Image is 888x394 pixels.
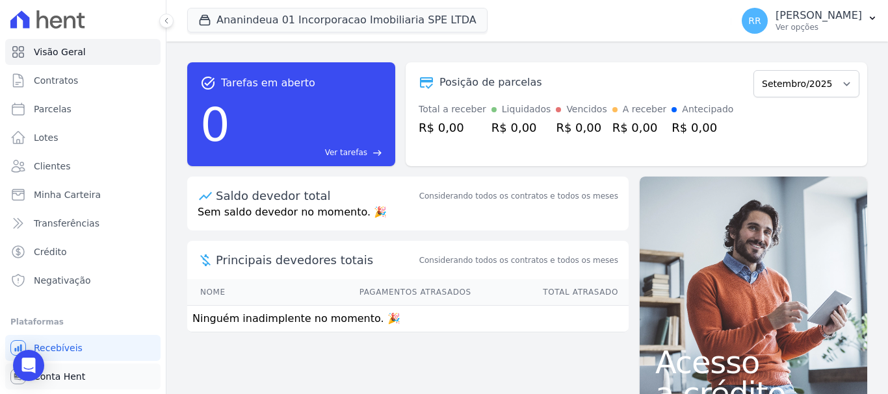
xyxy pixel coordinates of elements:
button: RR [PERSON_NAME] Ver opções [731,3,888,39]
a: Ver tarefas east [235,147,382,158]
div: Plataformas [10,314,155,330]
a: Contratos [5,68,161,93]
span: Acesso [655,347,852,378]
div: R$ 0,00 [419,119,486,136]
p: Sem saldo devedor no momento. 🎉 [187,204,629,230]
a: Visão Geral [5,39,161,65]
a: Crédito [5,239,161,265]
span: Principais devedores totais [216,251,417,269]
div: A receber [623,103,667,116]
div: Open Intercom Messenger [13,350,44,381]
p: Ver opções [776,22,862,32]
td: Ninguém inadimplente no momento. 🎉 [187,306,629,332]
p: [PERSON_NAME] [776,9,862,22]
span: task_alt [200,75,216,91]
span: Recebíveis [34,341,83,354]
span: Transferências [34,217,99,230]
span: east [372,148,382,158]
a: Minha Carteira [5,182,161,208]
div: R$ 0,00 [612,119,667,136]
span: Tarefas em aberto [221,75,315,91]
th: Total Atrasado [472,279,629,306]
button: Ananindeua 01 Incorporacao Imobiliaria SPE LTDA [187,8,488,32]
th: Pagamentos Atrasados [266,279,471,306]
span: Conta Hent [34,370,85,383]
span: RR [748,16,761,25]
span: Negativação [34,274,91,287]
div: Total a receber [419,103,486,116]
div: Antecipado [682,103,733,116]
span: Minha Carteira [34,188,101,201]
div: Vencidos [566,103,607,116]
span: Visão Geral [34,45,86,58]
div: R$ 0,00 [491,119,551,136]
div: Saldo devedor total [216,187,417,204]
div: Considerando todos os contratos e todos os meses [419,190,618,202]
span: Considerando todos os contratos e todos os meses [419,254,618,266]
a: Recebíveis [5,335,161,361]
span: Contratos [34,74,78,87]
th: Nome [187,279,266,306]
span: Crédito [34,245,67,258]
a: Negativação [5,267,161,293]
div: R$ 0,00 [556,119,607,136]
div: R$ 0,00 [672,119,733,136]
span: Ver tarefas [325,147,367,158]
div: 0 [200,91,230,158]
span: Lotes [34,131,59,144]
a: Lotes [5,125,161,151]
div: Posição de parcelas [439,75,542,90]
a: Clientes [5,153,161,179]
div: Liquidados [502,103,551,116]
span: Parcelas [34,103,72,116]
a: Transferências [5,210,161,236]
span: Clientes [34,160,70,173]
a: Parcelas [5,96,161,122]
a: Conta Hent [5,363,161,389]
